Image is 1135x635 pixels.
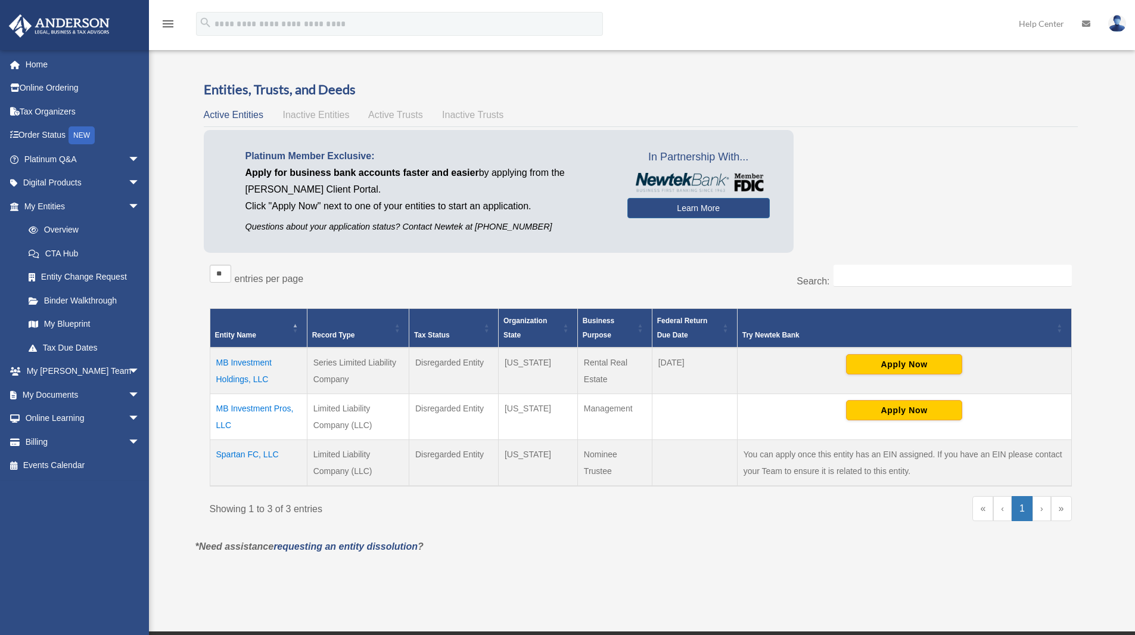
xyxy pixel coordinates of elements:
td: Limited Liability Company (LLC) [307,394,409,440]
td: Series Limited Liability Company [307,348,409,394]
img: Anderson Advisors Platinum Portal [5,14,113,38]
p: Platinum Member Exclusive: [245,148,610,165]
span: Active Entities [204,110,263,120]
a: Last [1051,496,1072,521]
i: menu [161,17,175,31]
span: Tax Status [414,331,450,339]
a: Next [1033,496,1051,521]
th: Entity Name: Activate to invert sorting [210,309,307,348]
span: arrow_drop_down [128,383,152,407]
span: Inactive Trusts [442,110,503,120]
a: Online Learningarrow_drop_down [8,407,158,430]
th: Federal Return Due Date: Activate to sort [652,309,737,348]
td: Management [577,394,652,440]
label: entries per page [235,274,304,284]
em: *Need assistance ? [195,541,424,552]
span: Active Trusts [368,110,423,120]
td: Nominee Trustee [577,440,652,487]
a: requesting an entity dissolution [273,541,418,552]
a: Entity Change Request [17,265,152,289]
th: Tax Status: Activate to sort [409,309,498,348]
p: Questions about your application status? Contact Newtek at [PHONE_NUMBER] [245,219,610,234]
a: Home [8,52,158,76]
img: User Pic [1108,15,1126,32]
a: My [PERSON_NAME] Teamarrow_drop_down [8,360,158,383]
a: Events Calendar [8,454,158,478]
span: arrow_drop_down [128,194,152,219]
span: arrow_drop_down [128,171,152,196]
td: [US_STATE] [498,394,577,440]
a: Digital Productsarrow_drop_down [8,171,158,195]
td: Disregarded Entity [409,440,498,487]
p: by applying from the [PERSON_NAME] Client Portal. [245,165,610,198]
a: 1 [1012,496,1033,521]
img: NewtekBankLogoSM.png [633,173,764,192]
a: Online Ordering [8,76,158,100]
span: arrow_drop_down [128,360,152,384]
th: Business Purpose: Activate to sort [577,309,652,348]
button: Apply Now [846,354,962,374]
a: Overview [17,218,146,242]
a: CTA Hub [17,241,152,265]
span: Apply for business bank accounts faster and easier [245,168,479,178]
span: Entity Name [215,331,256,339]
a: My Documentsarrow_drop_down [8,383,158,407]
i: search [199,16,212,29]
td: Disregarded Entity [409,348,498,394]
td: MB Investment Pros, LLC [210,394,307,440]
a: Previous [993,496,1012,521]
span: Business Purpose [583,317,614,339]
span: In Partnership With... [627,148,770,167]
div: NEW [69,126,95,144]
span: Record Type [312,331,355,339]
button: Apply Now [846,400,962,420]
h3: Entities, Trusts, and Deeds [204,80,1078,99]
a: Platinum Q&Aarrow_drop_down [8,147,158,171]
a: Tax Organizers [8,100,158,123]
a: Binder Walkthrough [17,289,152,312]
td: Spartan FC, LLC [210,440,307,487]
td: [US_STATE] [498,440,577,487]
span: Organization State [503,317,547,339]
a: Order StatusNEW [8,123,158,148]
td: You can apply once this entity has an EIN assigned. If you have an EIN please contact your Team t... [737,440,1071,487]
span: Federal Return Due Date [657,317,708,339]
a: First [972,496,993,521]
td: [DATE] [652,348,737,394]
td: MB Investment Holdings, LLC [210,348,307,394]
th: Try Newtek Bank : Activate to sort [737,309,1071,348]
td: Rental Real Estate [577,348,652,394]
a: My Blueprint [17,312,152,336]
td: Disregarded Entity [409,394,498,440]
span: Inactive Entities [282,110,349,120]
a: Tax Due Dates [17,336,152,360]
a: My Entitiesarrow_drop_down [8,194,152,218]
td: [US_STATE] [498,348,577,394]
td: Limited Liability Company (LLC) [307,440,409,487]
a: menu [161,21,175,31]
span: arrow_drop_down [128,430,152,454]
div: Showing 1 to 3 of 3 entries [210,496,632,518]
a: Learn More [627,198,770,218]
label: Search: [797,276,829,286]
div: Try Newtek Bank [742,328,1053,342]
a: Billingarrow_drop_down [8,430,158,454]
span: arrow_drop_down [128,407,152,431]
th: Record Type: Activate to sort [307,309,409,348]
th: Organization State: Activate to sort [498,309,577,348]
p: Click "Apply Now" next to one of your entities to start an application. [245,198,610,215]
span: arrow_drop_down [128,147,152,172]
